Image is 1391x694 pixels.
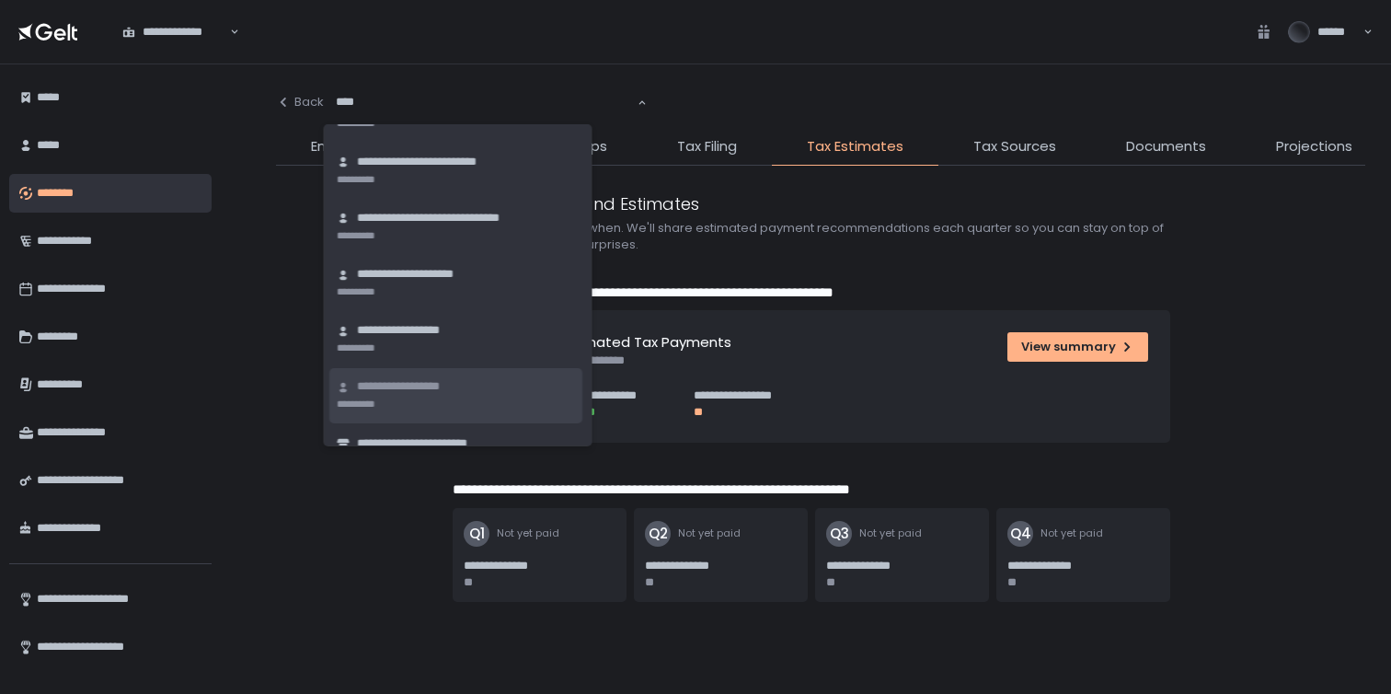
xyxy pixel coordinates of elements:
[1040,526,1103,540] span: Not yet paid
[453,220,1189,253] h2: Know what to pay and when. We'll share estimated payment recommendations each quarter so you can ...
[110,13,239,52] div: Search for option
[469,524,485,543] text: Q1
[1276,136,1352,157] span: Projections
[276,83,324,121] button: Back
[859,526,922,540] span: Not yet paid
[677,136,737,157] span: Tax Filing
[830,524,849,543] text: Q3
[227,23,228,41] input: Search for option
[311,136,349,157] span: Entity
[324,83,647,121] div: Search for option
[1007,332,1148,362] button: View summary
[336,93,636,111] input: Search for option
[276,94,324,110] div: Back
[500,332,731,353] h1: Q3 2025 Estimated Tax Payments
[1010,524,1031,543] text: Q4
[807,136,903,157] span: Tax Estimates
[1126,136,1206,157] span: Documents
[678,526,741,540] span: Not yet paid
[1021,339,1134,355] div: View summary
[497,526,559,540] span: Not yet paid
[649,524,668,543] text: Q2
[973,136,1056,157] span: Tax Sources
